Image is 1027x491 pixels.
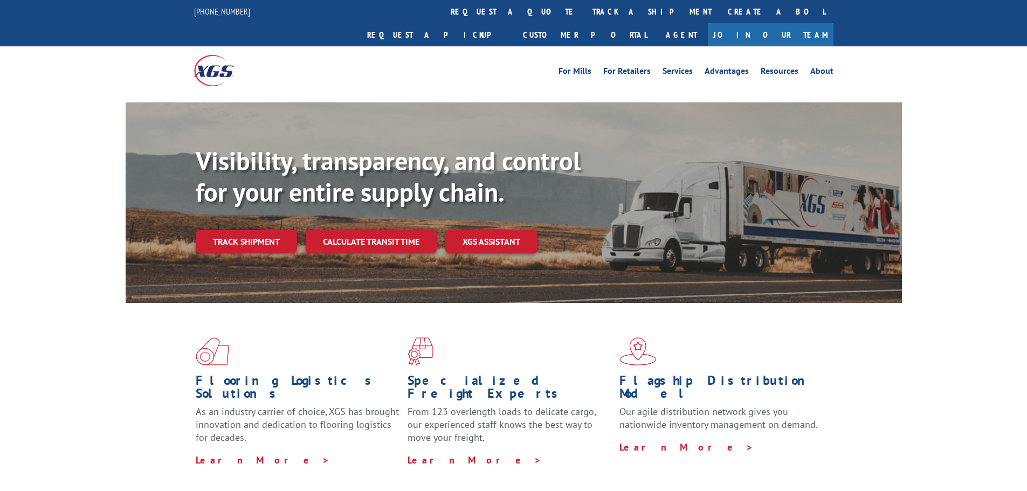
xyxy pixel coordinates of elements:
img: xgs-icon-flagship-distribution-model-red [619,337,657,365]
h1: Flooring Logistics Solutions [196,374,399,405]
span: Our agile distribution network gives you nationwide inventory management on demand. [619,405,818,431]
a: Learn More > [619,441,754,453]
p: From 123 overlength loads to delicate cargo, our experienced staff knows the best way to move you... [408,405,611,453]
a: Track shipment [196,230,297,253]
a: Calculate transit time [306,230,437,253]
img: xgs-icon-total-supply-chain-intelligence-red [196,337,229,365]
a: [PHONE_NUMBER] [194,6,250,17]
a: Advantages [705,67,749,79]
a: Learn More > [408,454,542,466]
a: Customer Portal [515,23,655,46]
a: About [810,67,833,79]
a: Resources [761,67,798,79]
a: Join Our Team [708,23,833,46]
span: As an industry carrier of choice, XGS has brought innovation and dedication to flooring logistics... [196,405,399,444]
a: XGS ASSISTANT [445,230,537,253]
img: xgs-icon-focused-on-flooring-red [408,337,433,365]
b: Visibility, transparency, and control for your entire supply chain. [196,144,581,209]
a: Services [663,67,693,79]
a: Learn More > [196,454,330,466]
a: Request a pickup [359,23,515,46]
h1: Flagship Distribution Model [619,374,823,405]
h1: Specialized Freight Experts [408,374,611,405]
a: For Retailers [603,67,651,79]
a: Agent [655,23,708,46]
a: For Mills [559,67,591,79]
